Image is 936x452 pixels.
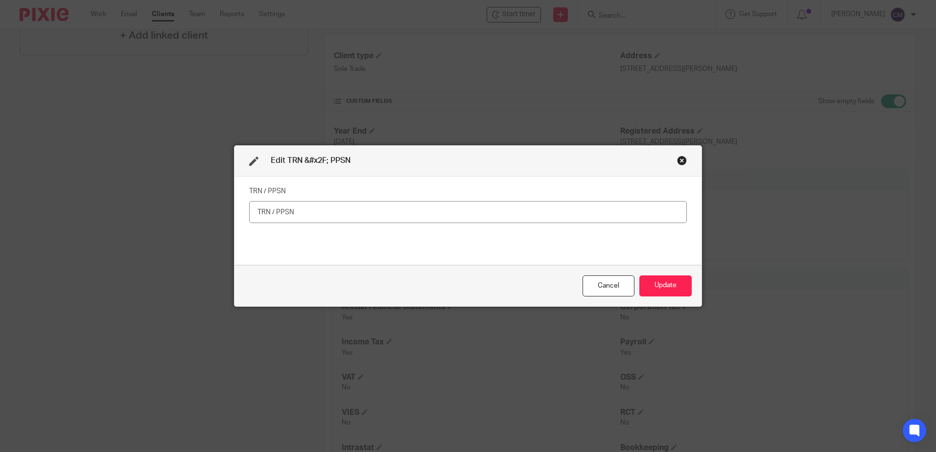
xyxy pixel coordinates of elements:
[639,275,692,296] button: Update
[583,275,634,296] div: Close this dialog window
[249,186,286,196] label: TRN / PPSN
[271,157,351,164] span: Edit TRN &#x2F; PPSN
[249,201,687,223] input: TRN / PPSN
[677,156,687,165] div: Close this dialog window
